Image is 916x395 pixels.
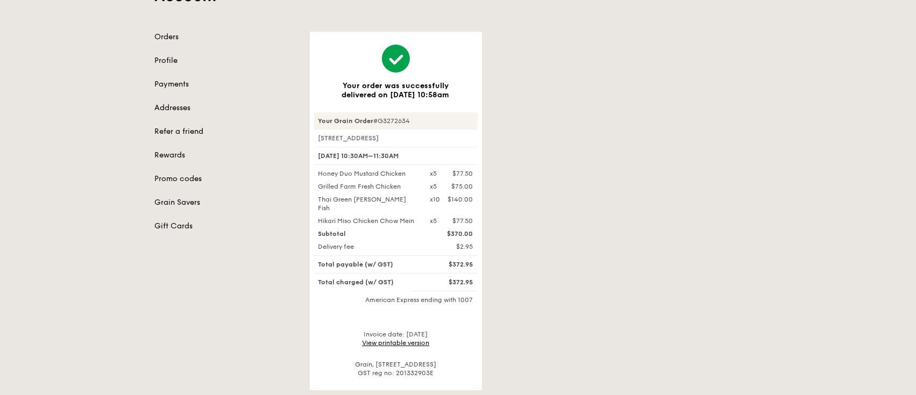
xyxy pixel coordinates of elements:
img: icon-bigtick-success.32661cc0.svg [382,45,410,73]
div: Grain, [STREET_ADDRESS] GST reg no: 201332903E [314,360,478,377]
a: Addresses [155,103,297,113]
a: Rewards [155,150,297,161]
a: Refer a friend [155,126,297,137]
a: Profile [155,55,297,66]
div: x5 [430,169,437,178]
div: $140.00 [448,195,473,204]
h3: Your order was successfully delivered on [DATE] 10:58am [327,81,465,99]
div: #G3272634 [314,112,478,130]
div: Delivery fee [312,242,424,251]
div: Grilled Farm Fresh Chicken [312,182,424,191]
div: [DATE] 10:30AM–11:30AM [314,147,478,165]
div: [STREET_ADDRESS] [314,134,478,142]
a: Grain Savers [155,197,297,208]
div: $372.95 [424,260,480,269]
a: Promo codes [155,174,297,184]
div: Total charged (w/ GST) [312,278,424,286]
div: Invoice date: [DATE] [314,330,478,347]
div: $75.00 [452,182,473,191]
div: x5 [430,217,437,225]
div: Subtotal [312,229,424,238]
div: x10 [430,195,441,204]
div: $2.95 [424,242,480,251]
div: American Express ending with 1007 [314,296,478,304]
div: Honey Duo Mustard Chicken [312,169,424,178]
a: View printable version [362,339,429,347]
strong: Your Grain Order [318,117,374,125]
div: $370.00 [424,229,480,238]
div: Hikari Miso Chicken Chow Mein [312,217,424,225]
a: Orders [155,32,297,42]
span: Total payable (w/ GST) [318,261,394,268]
a: Payments [155,79,297,90]
div: $77.50 [453,217,473,225]
div: $372.95 [424,278,480,286]
div: $77.50 [453,169,473,178]
div: x5 [430,182,437,191]
div: Thai Green [PERSON_NAME] Fish [312,195,424,212]
a: Gift Cards [155,221,297,232]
